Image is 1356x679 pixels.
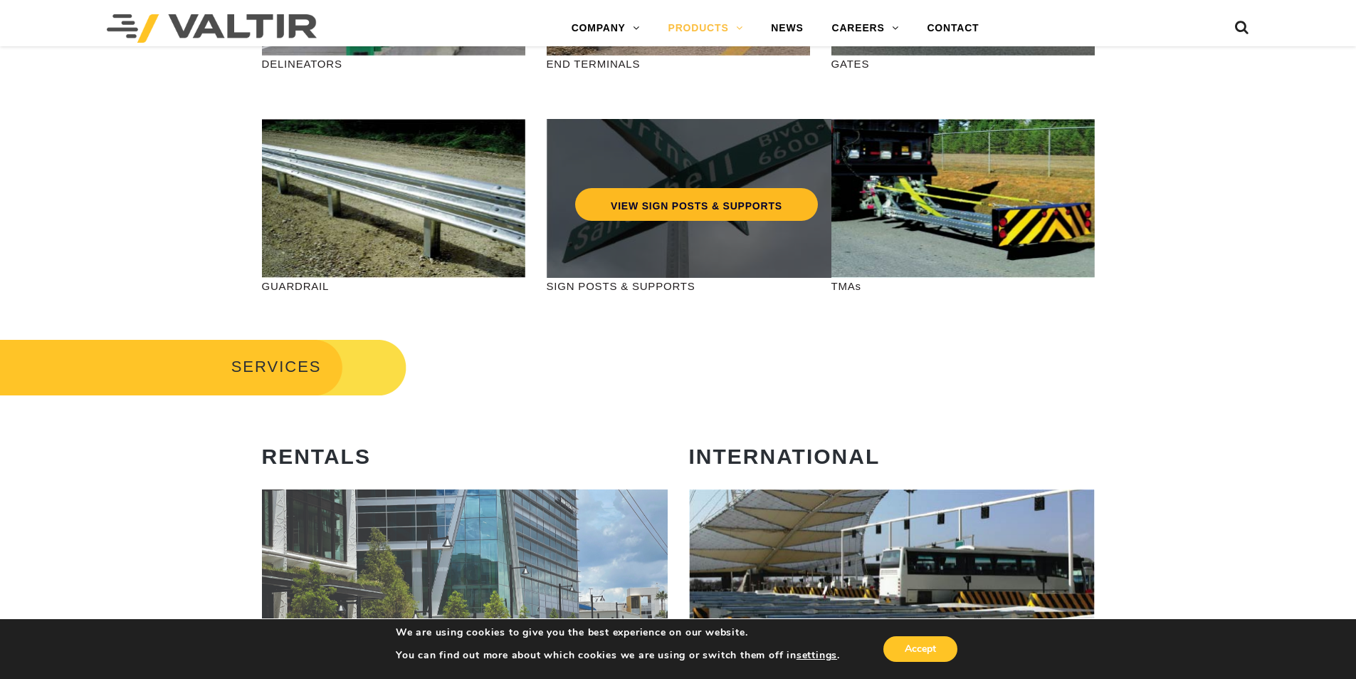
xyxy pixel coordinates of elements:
strong: INTERNATIONAL [689,445,881,468]
p: You can find out more about which cookies we are using or switch them off in . [396,649,840,662]
a: CAREERS [818,14,913,43]
img: Valtir [107,14,317,43]
a: VIEW SIGN POSTS & SUPPORTS [575,188,818,221]
p: We are using cookies to give you the best experience on our website. [396,626,840,639]
p: GUARDRAIL [262,278,525,294]
p: END TERMINALS [547,56,810,72]
a: CONTACT [913,14,993,43]
a: NEWS [757,14,817,43]
p: SIGN POSTS & SUPPORTS [547,278,810,294]
p: DELINEATORS [262,56,525,72]
p: GATES [831,56,1095,72]
strong: RENTALS [262,445,371,468]
button: Accept [883,636,957,662]
p: TMAs [831,278,1095,294]
a: COMPANY [557,14,654,43]
button: settings [797,649,837,662]
a: PRODUCTS [654,14,757,43]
